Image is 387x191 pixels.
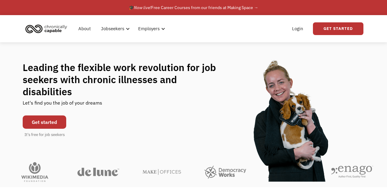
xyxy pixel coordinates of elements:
div: Jobseekers [97,19,132,38]
div: 🎓 Free Career Courses from our friends at Making Space → [129,4,258,11]
h1: Leading the flexible work revolution for job seekers with chronic illnesses and disabilities [23,61,228,98]
div: Employers [138,25,160,32]
a: About [75,19,94,38]
em: Now live! [134,5,151,10]
div: Employers [135,19,167,38]
a: home [24,22,72,35]
div: Let's find you the job of your dreams [23,98,102,112]
a: Get started [23,115,66,129]
div: Jobseekers [101,25,124,32]
img: Chronically Capable logo [24,22,69,35]
div: It's free for job seekers [24,132,65,138]
a: Get Started [313,22,363,35]
a: Login [288,19,307,38]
